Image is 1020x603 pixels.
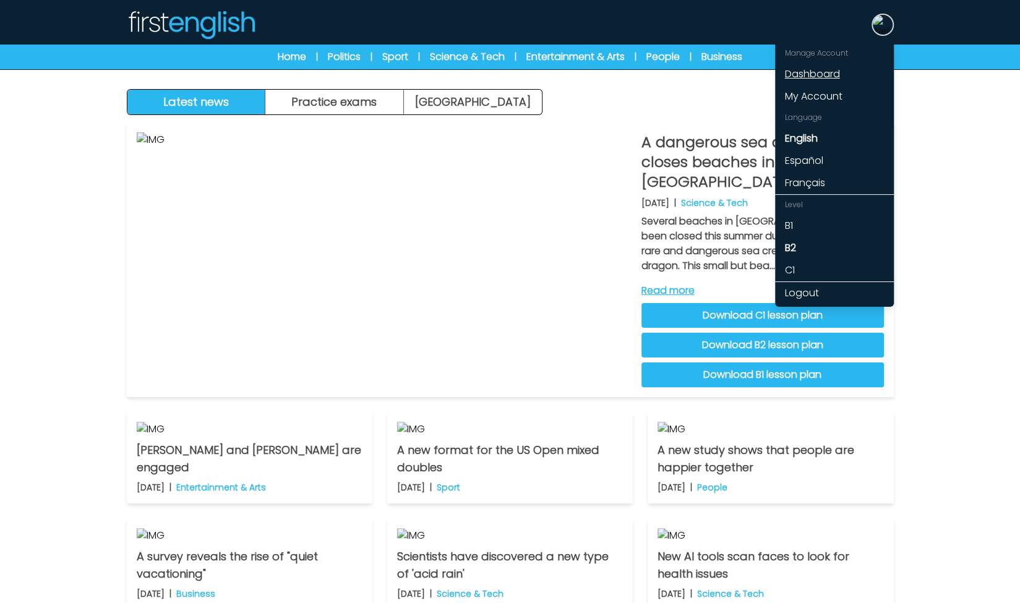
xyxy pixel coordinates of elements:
[137,548,362,583] p: A survey reveals the rise of "quiet vacationing"
[775,85,894,108] a: My Account
[397,422,623,437] img: IMG
[641,214,884,273] p: Several beaches in [GEOGRAPHIC_DATA] have been closed this summer due to sightings of a rare and ...
[127,90,266,114] button: Latest news
[328,49,361,64] a: Politics
[278,49,306,64] a: Home
[641,333,884,357] a: Download B2 lesson plan
[648,412,893,503] a: IMG A new study shows that people are happier together [DATE] | People
[775,108,894,127] div: Language
[681,197,748,209] p: Science & Tech
[775,282,894,304] a: Logout
[641,197,669,209] p: [DATE]
[635,51,636,63] span: |
[658,422,883,437] img: IMG
[437,588,504,600] p: Science & Tech
[775,63,894,85] a: Dashboard
[404,90,542,114] a: [GEOGRAPHIC_DATA]
[169,481,171,494] b: |
[515,51,516,63] span: |
[137,442,362,476] p: [PERSON_NAME] and [PERSON_NAME] are engaged
[397,548,623,583] p: Scientists have discovered a new type of 'acid rain'
[641,303,884,328] a: Download C1 lesson plan
[265,90,404,114] button: Practice exams
[127,10,255,40] img: Logo
[397,588,425,600] p: [DATE]
[371,51,372,63] span: |
[873,15,893,35] img: Neil Storey
[775,150,894,172] a: Español
[775,215,894,237] a: B1
[658,528,883,543] img: IMG
[397,528,623,543] img: IMG
[658,548,883,583] p: New AI tools scan faces to look for health issues
[658,481,685,494] p: [DATE]
[387,412,633,503] a: IMG A new format for the US Open mixed doubles [DATE] | Sport
[397,481,425,494] p: [DATE]
[397,442,623,476] p: A new format for the US Open mixed doubles
[775,172,894,194] a: Français
[430,588,432,600] b: |
[316,51,318,63] span: |
[775,43,894,63] div: Manage Account
[176,588,215,600] p: Business
[775,259,894,281] a: C1
[697,481,727,494] p: People
[775,195,894,215] div: Level
[674,197,676,209] b: |
[176,481,266,494] p: Entertainment & Arts
[430,49,505,64] a: Science & Tech
[690,481,692,494] b: |
[658,442,883,476] p: A new study shows that people are happier together
[775,237,894,259] a: B2
[526,49,625,64] a: Entertainment & Arts
[697,588,764,600] p: Science & Tech
[382,49,408,64] a: Sport
[437,481,460,494] p: Sport
[430,481,432,494] b: |
[137,588,165,600] p: [DATE]
[646,49,680,64] a: People
[418,51,420,63] span: |
[775,127,894,150] a: English
[169,588,171,600] b: |
[641,132,884,192] p: A dangerous sea creature closes beaches in [GEOGRAPHIC_DATA]
[701,49,742,64] a: Business
[658,588,685,600] p: [DATE]
[690,588,692,600] b: |
[641,362,884,387] a: Download B1 lesson plan
[127,412,372,503] a: IMG [PERSON_NAME] and [PERSON_NAME] are engaged [DATE] | Entertainment & Arts
[641,283,884,298] a: Read more
[690,51,692,63] span: |
[137,132,632,387] img: IMG
[137,481,165,494] p: [DATE]
[137,422,362,437] img: IMG
[137,528,362,543] img: IMG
